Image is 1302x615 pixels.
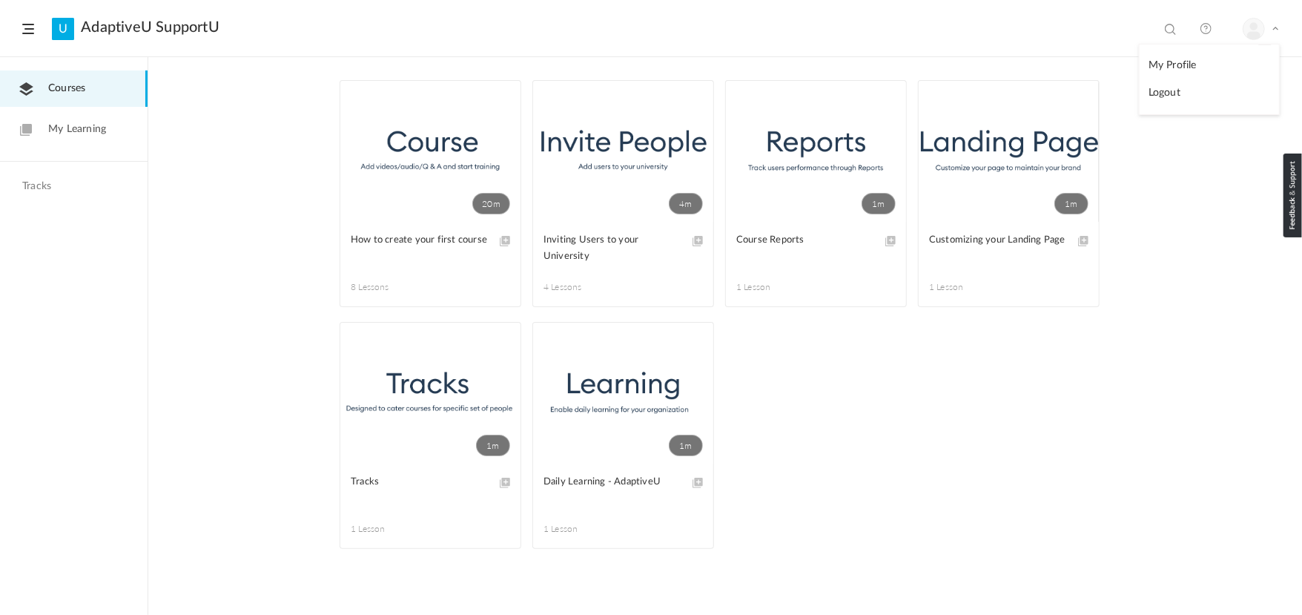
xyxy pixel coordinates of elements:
[351,232,488,249] span: How to create your first course
[736,232,896,266] a: Course Reports
[48,81,85,96] span: Courses
[48,122,106,137] span: My Learning
[669,435,703,456] span: 1m
[1283,154,1302,237] img: loop_feedback_btn.png
[929,232,1066,249] span: Customizing your Landing Page
[533,323,713,464] a: 1m
[476,435,510,456] span: 1m
[919,81,1099,222] a: 1m
[543,232,703,266] a: Inviting Users to your University
[862,193,896,214] span: 1m
[543,280,624,294] span: 4 Lessons
[736,232,873,249] span: Course Reports
[726,81,906,222] a: 1m
[1140,52,1279,79] a: My Profile
[351,474,510,507] a: Tracks
[543,522,624,536] span: 1 Lesson
[22,180,122,193] h4: Tracks
[351,522,431,536] span: 1 Lesson
[543,232,681,265] span: Inviting Users to your University
[1243,19,1264,39] img: user-image.png
[929,280,1009,294] span: 1 Lesson
[52,18,74,40] a: U
[81,19,219,36] a: AdaptiveU SupportU
[340,323,521,464] a: 1m
[736,280,816,294] span: 1 Lesson
[543,474,703,507] a: Daily Learning - AdaptiveU
[351,474,488,490] span: Tracks
[351,280,431,294] span: 8 Lessons
[472,193,510,214] span: 20m
[929,232,1088,266] a: Customizing your Landing Page
[669,193,703,214] span: 4m
[543,474,681,490] span: Daily Learning - AdaptiveU
[1140,79,1279,107] a: Logout
[1054,193,1088,214] span: 1m
[533,81,713,222] a: 4m
[340,81,521,222] a: 20m
[351,232,510,266] a: How to create your first course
